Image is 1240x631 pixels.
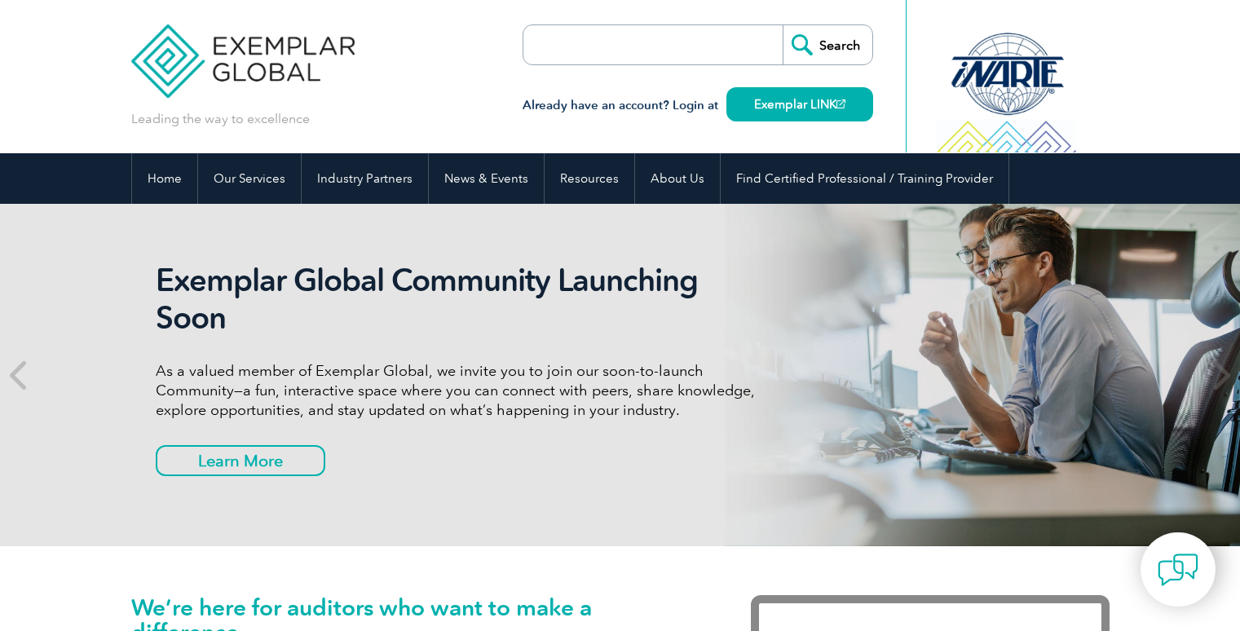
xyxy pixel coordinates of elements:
a: News & Events [429,153,544,204]
input: Search [783,25,872,64]
img: open_square.png [836,99,845,108]
a: Find Certified Professional / Training Provider [721,153,1008,204]
a: Industry Partners [302,153,428,204]
p: Leading the way to excellence [131,110,310,128]
a: About Us [635,153,720,204]
a: Our Services [198,153,301,204]
a: Resources [545,153,634,204]
a: Learn More [156,445,325,476]
p: As a valued member of Exemplar Global, we invite you to join our soon-to-launch Community—a fun, ... [156,361,767,420]
a: Exemplar LINK [726,87,873,121]
h2: Exemplar Global Community Launching Soon [156,262,767,337]
h3: Already have an account? Login at [523,95,873,116]
img: contact-chat.png [1158,549,1198,590]
a: Home [132,153,197,204]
